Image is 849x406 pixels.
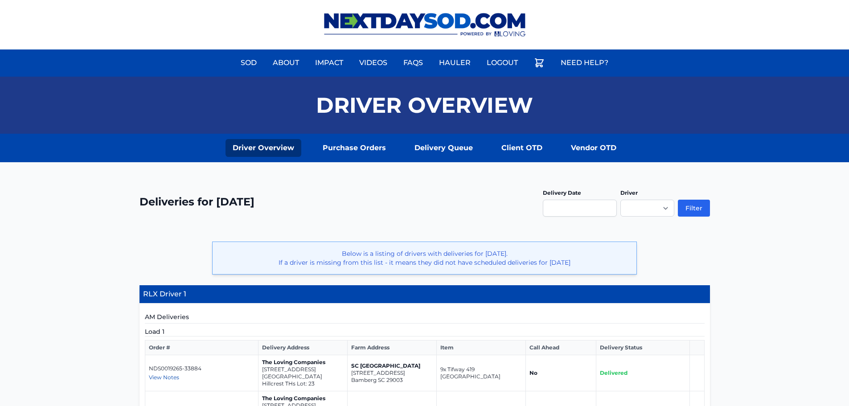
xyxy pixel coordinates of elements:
[564,139,623,157] a: Vendor OTD
[398,52,428,74] a: FAQs
[678,200,710,217] button: Filter
[139,285,710,303] h4: RLX Driver 1
[347,340,436,355] th: Farm Address
[226,139,301,157] a: Driver Overview
[436,340,525,355] th: Item
[149,365,254,372] p: NDS0019265-33884
[351,369,433,377] p: [STREET_ADDRESS]
[434,52,476,74] a: Hauler
[262,380,344,387] p: Hillcrest THs Lot: 23
[407,139,480,157] a: Delivery Queue
[145,312,705,324] h5: AM Deliveries
[351,377,433,384] p: Bamberg SC 29003
[351,362,433,369] p: SC [GEOGRAPHIC_DATA]
[235,52,262,74] a: Sod
[145,327,705,336] h5: Load 1
[525,340,596,355] th: Call Ahead
[258,340,347,355] th: Delivery Address
[481,52,523,74] a: Logout
[262,366,344,373] p: [STREET_ADDRESS]
[262,359,344,366] p: The Loving Companies
[316,139,393,157] a: Purchase Orders
[145,340,258,355] th: Order #
[543,189,581,196] label: Delivery Date
[139,195,254,209] h2: Deliveries for [DATE]
[316,94,533,116] h1: Driver Overview
[310,52,349,74] a: Impact
[600,369,628,376] span: Delivered
[555,52,614,74] a: Need Help?
[596,340,690,355] th: Delivery Status
[354,52,393,74] a: Videos
[620,189,638,196] label: Driver
[494,139,550,157] a: Client OTD
[529,369,537,376] strong: No
[262,395,344,402] p: The Loving Companies
[436,355,525,391] td: 9x Tifway 419 [GEOGRAPHIC_DATA]
[149,374,179,381] span: View Notes
[267,52,304,74] a: About
[262,373,344,380] p: [GEOGRAPHIC_DATA]
[220,249,629,267] p: Below is a listing of drivers with deliveries for [DATE]. If a driver is missing from this list -...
